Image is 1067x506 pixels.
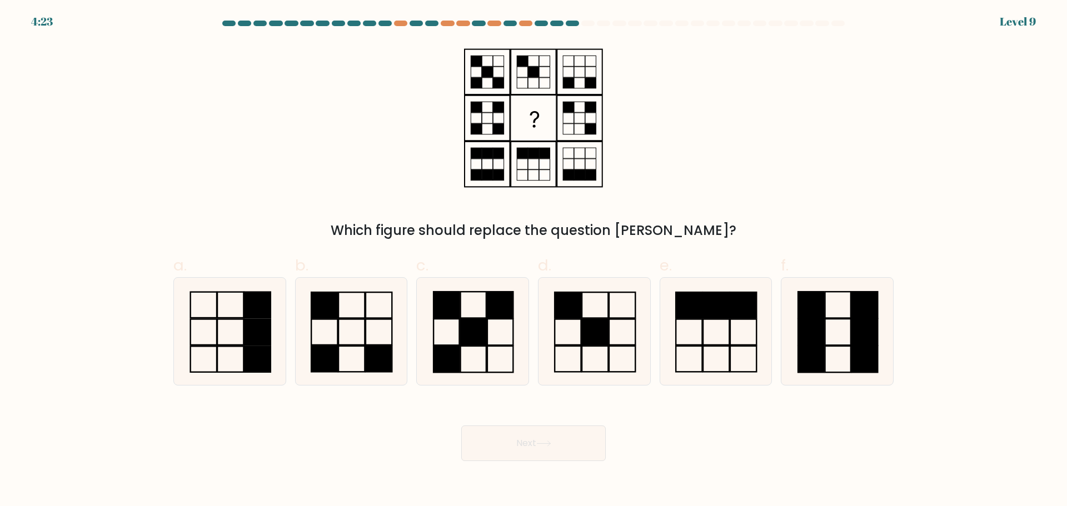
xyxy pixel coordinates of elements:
span: c. [416,254,428,276]
span: d. [538,254,551,276]
span: e. [660,254,672,276]
div: Level 9 [1000,13,1036,30]
span: a. [173,254,187,276]
span: f. [781,254,789,276]
button: Next [461,425,606,461]
span: b. [295,254,308,276]
div: 4:23 [31,13,53,30]
div: Which figure should replace the question [PERSON_NAME]? [180,221,887,241]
